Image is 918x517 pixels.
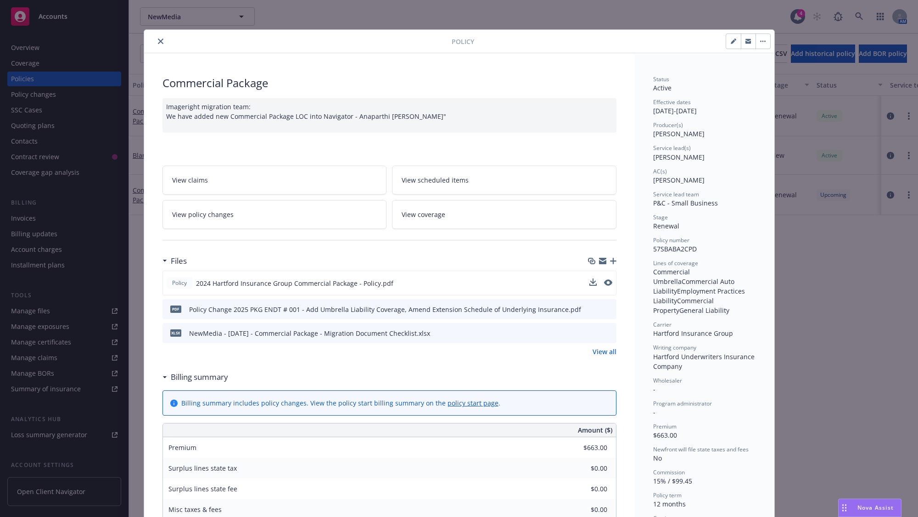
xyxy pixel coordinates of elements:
[653,408,655,417] span: -
[653,222,679,230] span: Renewal
[593,347,616,356] a: View all
[653,277,736,295] span: Commercial Auto Liability
[162,166,387,195] a: View claims
[653,121,683,129] span: Producer(s)
[162,255,187,267] div: Files
[653,75,669,83] span: Status
[448,399,498,407] a: policy start page
[590,328,597,338] button: download file
[653,153,705,161] span: [PERSON_NAME]
[392,200,616,229] a: View coverage
[653,129,705,138] span: [PERSON_NAME]
[653,445,749,453] span: Newfront will file state taxes and fees
[155,36,166,47] button: close
[590,305,597,314] button: download file
[653,144,691,152] span: Service lead(s)
[604,279,612,286] button: preview file
[653,321,672,328] span: Carrier
[162,75,616,91] div: Commercial Package
[653,259,698,267] span: Lines of coverage
[168,464,237,473] span: Surplus lines state tax
[653,377,682,384] span: Wholesaler
[452,37,474,46] span: Policy
[653,190,699,198] span: Service lead team
[553,441,613,455] input: 0.00
[402,210,445,219] span: View coverage
[589,278,597,286] button: download file
[171,371,228,383] h3: Billing summary
[181,398,500,408] div: Billing summary includes policy changes. View the policy start billing summary on the .
[653,468,685,476] span: Commission
[170,329,181,336] span: xlsx
[196,278,393,288] span: 2024 Hartford Insurance Group Commercial Package - Policy.pdf
[578,425,612,435] span: Amount ($)
[653,477,692,485] span: 15% / $99.45
[653,245,697,253] span: 57SBABA2CPD
[172,175,208,185] span: View claims
[553,482,613,496] input: 0.00
[553,461,613,475] input: 0.00
[168,505,222,514] span: Misc taxes & fees
[653,98,756,116] div: [DATE] - [DATE]
[653,287,747,305] span: Employment Practices Liability
[653,400,712,407] span: Program administrator
[604,278,612,288] button: preview file
[653,176,705,184] span: [PERSON_NAME]
[653,454,662,462] span: No
[170,306,181,312] span: pdf
[653,98,691,106] span: Effective dates
[189,305,581,314] div: Policy Change 2025 PKG ENDT # 001 - Add Umbrella Liability Coverage, Amend Extension Schedule of ...
[162,98,616,133] div: Imageright migration team: We have added new Commercial Package LOC into Navigator - Anaparthi [P...
[653,236,689,244] span: Policy number
[172,210,234,219] span: View policy changes
[839,499,850,517] div: Drag to move
[653,422,677,430] span: Premium
[857,504,894,511] span: Nova Assist
[553,503,613,517] input: 0.00
[168,443,196,452] span: Premium
[589,278,597,288] button: download file
[653,491,682,499] span: Policy term
[653,500,686,508] span: 12 months
[653,329,733,338] span: Hartford Insurance Group
[168,484,237,493] span: Surplus lines state fee
[653,352,756,371] span: Hartford Underwriters Insurance Company
[605,305,613,314] button: preview file
[392,166,616,195] a: View scheduled items
[653,199,718,207] span: P&C - Small Business
[653,167,667,175] span: AC(s)
[170,279,189,287] span: Policy
[171,255,187,267] h3: Files
[653,296,716,315] span: Commercial Property
[189,328,430,338] div: NewMedia - [DATE] - Commercial Package - Migration Document Checklist.xlsx
[653,431,677,439] span: $663.00
[162,371,228,383] div: Billing summary
[402,175,469,185] span: View scheduled items
[653,83,672,92] span: Active
[653,385,655,394] span: -
[679,306,729,315] span: General Liability
[162,200,387,229] a: View policy changes
[605,328,613,338] button: preview file
[653,344,696,351] span: Writing company
[653,267,692,286] span: Commercial Umbrella
[653,213,668,221] span: Stage
[838,499,901,517] button: Nova Assist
